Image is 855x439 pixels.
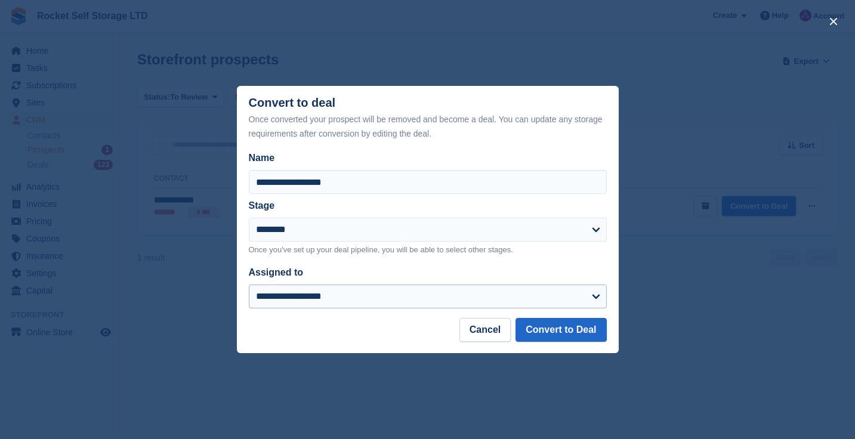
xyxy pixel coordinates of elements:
[824,12,843,31] button: close
[249,96,607,141] div: Convert to deal
[249,112,607,141] div: Once converted your prospect will be removed and become a deal. You can update any storage requir...
[459,318,511,342] button: Cancel
[249,267,304,277] label: Assigned to
[249,151,607,165] label: Name
[249,200,275,211] label: Stage
[249,244,607,256] p: Once you've set up your deal pipeline, you will be able to select other stages.
[516,318,606,342] button: Convert to Deal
